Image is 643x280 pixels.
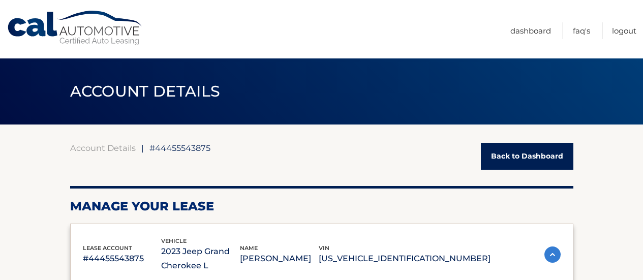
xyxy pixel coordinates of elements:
a: Back to Dashboard [481,143,573,170]
a: Account Details [70,143,136,153]
span: name [240,244,258,252]
img: accordion-active.svg [544,246,561,263]
a: Cal Automotive [7,10,144,46]
span: vehicle [161,237,187,244]
span: vin [319,244,329,252]
span: | [141,143,144,153]
a: Dashboard [510,22,551,39]
a: Logout [612,22,636,39]
p: [US_VEHICLE_IDENTIFICATION_NUMBER] [319,252,491,266]
span: ACCOUNT DETAILS [70,82,221,101]
p: 2023 Jeep Grand Cherokee L [161,244,240,273]
a: FAQ's [573,22,590,39]
span: lease account [83,244,132,252]
h2: Manage Your Lease [70,199,573,214]
p: [PERSON_NAME] [240,252,319,266]
span: #44455543875 [149,143,210,153]
p: #44455543875 [83,252,162,266]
